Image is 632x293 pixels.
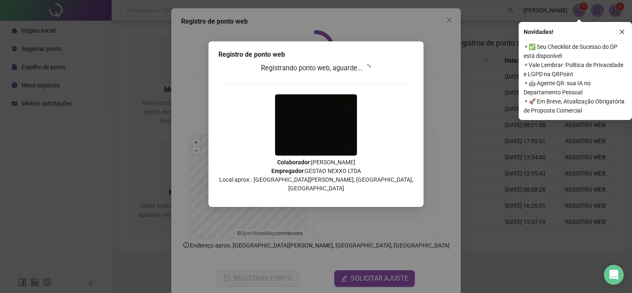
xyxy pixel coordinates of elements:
p: : [PERSON_NAME] : GESTAO NEXXO LTDA Local aprox.: [GEOGRAPHIC_DATA][PERSON_NAME], [GEOGRAPHIC_DAT... [218,158,414,193]
div: Open Intercom Messenger [604,265,624,285]
strong: Empregador [271,168,304,174]
span: ⚬ ✅ Seu Checklist de Sucesso do DP está disponível [524,42,627,60]
div: Registro de ponto web [218,50,414,60]
strong: Colaborador [277,159,310,166]
span: Novidades ! [524,27,553,36]
span: ⚬ Vale Lembrar: Política de Privacidade e LGPD na QRPoint [524,60,627,79]
span: close [619,29,625,35]
h3: Registrando ponto web, aguarde... [218,63,414,74]
img: Z [275,94,357,156]
span: ⚬ 🤖 Agente QR: sua IA no Departamento Pessoal [524,79,627,97]
span: loading [364,65,371,71]
span: ⚬ 🚀 Em Breve, Atualização Obrigatória de Proposta Comercial [524,97,627,115]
